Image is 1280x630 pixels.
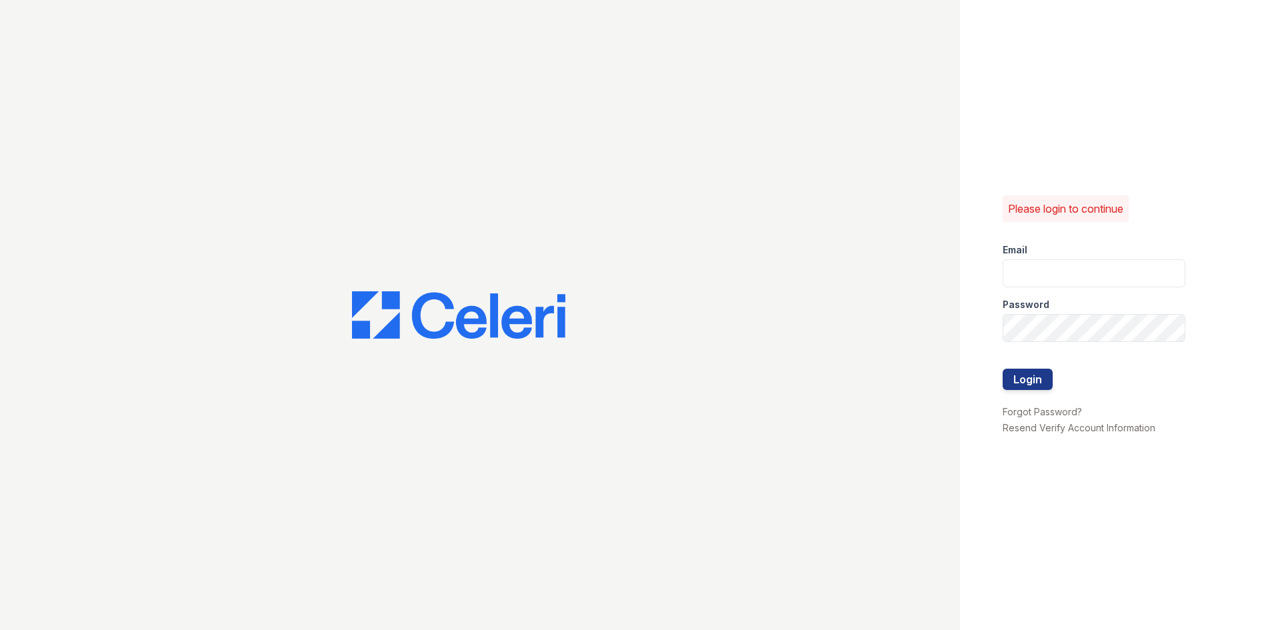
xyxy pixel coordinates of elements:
label: Password [1003,298,1049,311]
img: CE_Logo_Blue-a8612792a0a2168367f1c8372b55b34899dd931a85d93a1a3d3e32e68fde9ad4.png [352,291,565,339]
button: Login [1003,369,1053,390]
label: Email [1003,243,1027,257]
p: Please login to continue [1008,201,1123,217]
a: Forgot Password? [1003,406,1082,417]
a: Resend Verify Account Information [1003,422,1155,433]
